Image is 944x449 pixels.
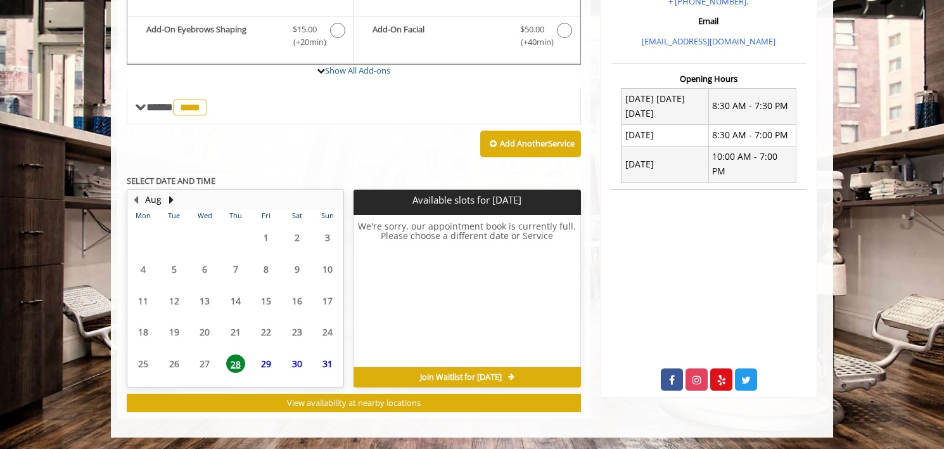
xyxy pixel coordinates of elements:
[312,348,343,379] td: Select day31
[420,372,502,382] span: Join Waitlist for [DATE]
[325,65,390,76] a: Show All Add-ons
[312,209,343,222] th: Sun
[166,193,176,207] button: Next Month
[360,23,573,53] label: Add-On Facial
[127,394,581,412] button: View availability at nearby locations
[293,23,317,36] span: $15.00
[359,195,575,205] p: Available slots for [DATE]
[642,36,775,47] a: [EMAIL_ADDRESS][DOMAIN_NAME]
[131,193,141,207] button: Previous Month
[226,355,245,373] span: 28
[500,138,575,149] b: Add Another Service
[288,355,307,373] span: 30
[128,209,158,222] th: Mon
[622,146,709,182] td: [DATE]
[220,348,250,379] td: Select day28
[615,16,803,25] h3: Email
[318,355,337,373] span: 31
[513,36,551,49] span: (+40min )
[708,146,796,182] td: 10:00 AM - 7:00 PM
[708,124,796,146] td: 8:30 AM - 7:00 PM
[220,209,250,222] th: Thu
[251,348,281,379] td: Select day29
[286,36,324,49] span: (+20min )
[281,348,312,379] td: Select day30
[134,23,347,53] label: Add-On Eyebrows Shaping
[257,355,276,373] span: 29
[146,23,280,49] b: Add-On Eyebrows Shaping
[373,23,507,49] b: Add-On Facial
[189,209,220,222] th: Wed
[158,209,189,222] th: Tue
[480,131,581,157] button: Add AnotherService
[611,74,806,83] h3: Opening Hours
[287,397,421,408] span: View availability at nearby locations
[708,88,796,124] td: 8:30 AM - 7:30 PM
[622,124,709,146] td: [DATE]
[622,88,709,124] td: [DATE] [DATE] [DATE]
[520,23,544,36] span: $50.00
[281,209,312,222] th: Sat
[354,221,580,362] h6: We're sorry, our appointment book is currently full. Please choose a different date or Service
[145,193,162,207] button: Aug
[251,209,281,222] th: Fri
[127,175,215,186] b: SELECT DATE AND TIME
